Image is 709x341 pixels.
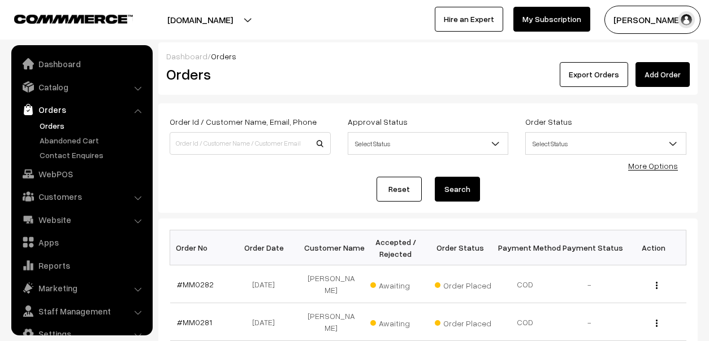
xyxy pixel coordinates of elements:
a: COMMMERCE [14,11,113,25]
a: Website [14,209,149,230]
td: COD [492,265,557,303]
a: Dashboard [166,51,207,61]
label: Order Status [525,116,572,128]
img: user [678,11,695,28]
th: Payment Status [557,230,621,265]
a: Marketing [14,278,149,298]
a: Orders [14,99,149,120]
span: Select Status [526,134,686,154]
a: Orders [37,120,149,132]
span: Select Status [525,132,686,155]
a: Add Order [635,62,690,87]
img: Menu [656,282,658,289]
a: #MM0282 [177,279,214,289]
td: COD [492,303,557,341]
a: Dashboard [14,54,149,74]
th: Payment Method [492,230,557,265]
a: #MM0281 [177,317,212,327]
th: Order Status [428,230,492,265]
a: More Options [628,161,678,171]
button: Search [435,177,480,202]
th: Customer Name [299,230,364,265]
th: Accepted / Rejected [364,230,428,265]
label: Order Id / Customer Name, Email, Phone [170,116,317,128]
td: [DATE] [235,303,299,341]
span: Awaiting [370,277,427,291]
td: [DATE] [235,265,299,303]
a: Catalog [14,77,149,97]
span: Select Status [348,134,508,154]
td: [PERSON_NAME] [299,265,364,303]
button: [DOMAIN_NAME] [128,6,273,34]
td: [PERSON_NAME] [299,303,364,341]
button: Export Orders [560,62,628,87]
th: Order Date [235,230,299,265]
h2: Orders [166,65,330,83]
button: [PERSON_NAME]… [604,6,701,34]
a: My Subscription [513,7,590,32]
span: Select Status [348,132,509,155]
a: Abandoned Cart [37,134,149,146]
a: Reports [14,255,149,276]
a: Reset [377,177,422,202]
div: / [166,50,690,62]
td: - [557,265,621,303]
input: Order Id / Customer Name / Customer Email / Customer Phone [170,132,331,155]
img: COMMMERCE [14,15,133,23]
a: Customers [14,186,149,207]
th: Order No [170,230,235,265]
a: Contact Enquires [37,149,149,161]
a: Apps [14,232,149,252]
span: Order Placed [435,277,491,291]
td: - [557,303,621,341]
span: Awaiting [370,314,427,329]
th: Action [621,230,686,265]
a: Hire an Expert [435,7,503,32]
a: WebPOS [14,164,149,184]
a: Staff Management [14,301,149,321]
img: Menu [656,320,658,327]
span: Order Placed [435,314,491,329]
label: Approval Status [348,116,408,128]
span: Orders [211,51,236,61]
